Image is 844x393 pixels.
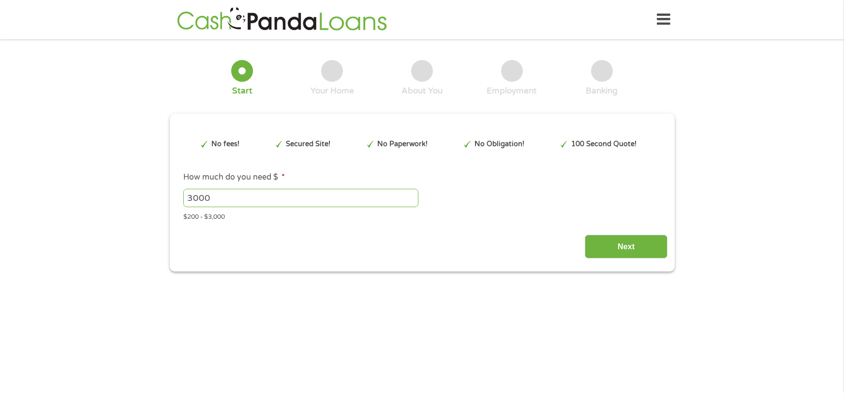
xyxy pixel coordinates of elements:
p: Secured Site! [286,139,330,150]
div: About You [401,86,443,96]
div: Your Home [311,86,354,96]
img: GetLoanNow Logo [174,6,390,33]
p: No Paperwork! [377,139,428,150]
div: Banking [586,86,618,96]
label: How much do you need $ [183,172,285,182]
input: Next [585,235,667,258]
div: $200 - $3,000 [183,209,660,222]
p: 100 Second Quote! [571,139,637,150]
p: No Obligation! [474,139,524,150]
div: Start [232,86,252,96]
p: No fees! [211,139,239,150]
div: Employment [487,86,537,96]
